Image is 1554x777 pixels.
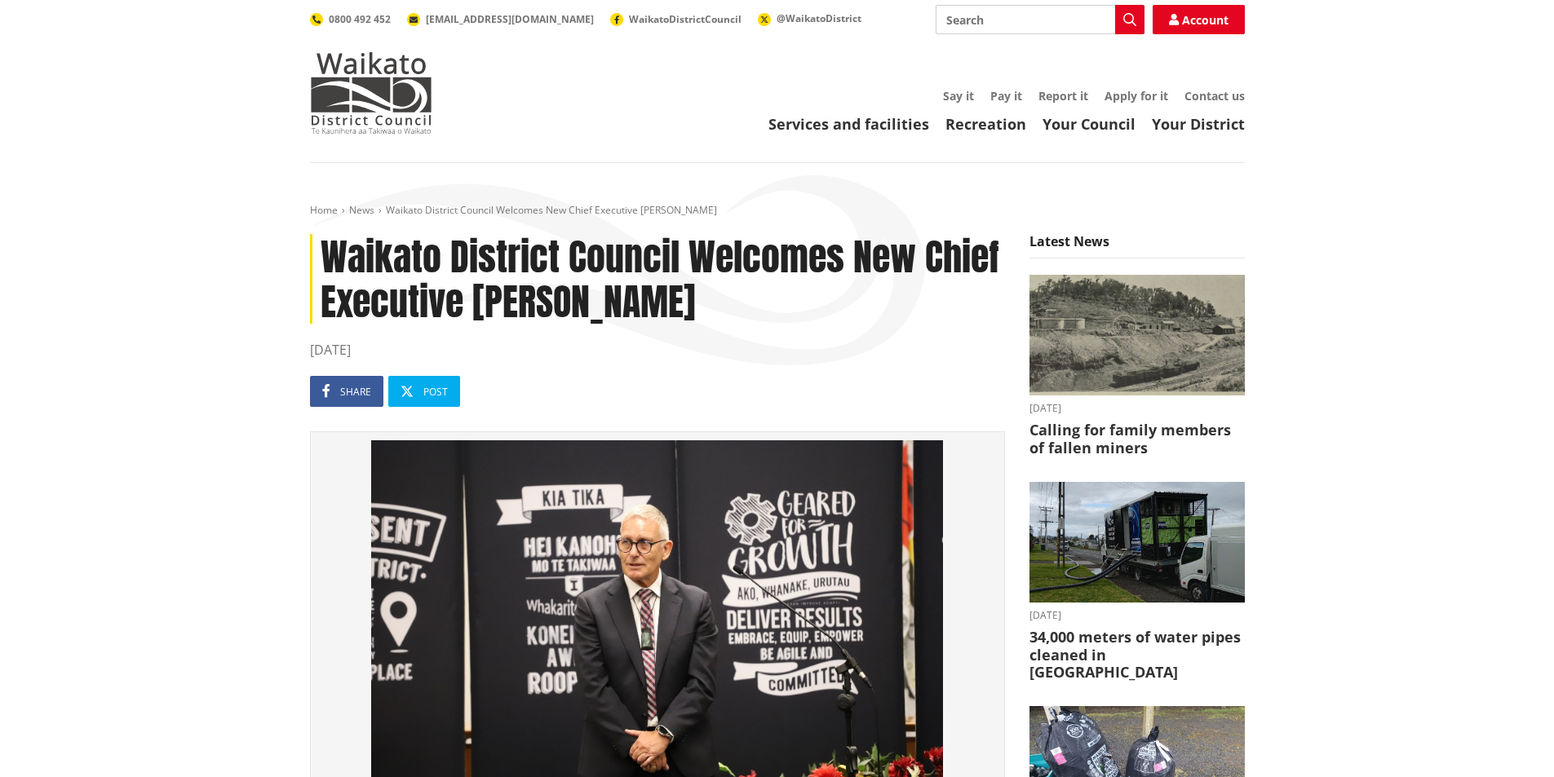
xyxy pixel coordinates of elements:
span: Post [423,385,448,399]
span: @WaikatoDistrict [777,11,861,25]
span: 0800 492 452 [329,12,391,26]
a: Pay it [990,88,1022,104]
a: A black-and-white historic photograph shows a hillside with trees, small buildings, and cylindric... [1029,275,1245,457]
a: Account [1153,5,1245,34]
a: Recreation [945,114,1026,134]
a: @WaikatoDistrict [758,11,861,25]
span: Share [340,385,371,399]
a: Apply for it [1105,88,1168,104]
h3: Calling for family members of fallen miners [1029,422,1245,457]
a: Your Council [1043,114,1136,134]
input: Search input [936,5,1144,34]
time: [DATE] [310,340,1005,360]
nav: breadcrumb [310,204,1245,218]
a: Post [388,376,460,407]
img: Glen Afton Mine 1939 [1029,275,1245,396]
h3: 34,000 meters of water pipes cleaned in [GEOGRAPHIC_DATA] [1029,629,1245,682]
img: NO-DES unit flushing water pipes in Huntly [1029,482,1245,603]
time: [DATE] [1029,404,1245,413]
h5: Latest News [1029,234,1245,258]
a: Services and facilities [768,114,929,134]
a: [EMAIL_ADDRESS][DOMAIN_NAME] [407,12,594,26]
a: News [349,203,374,217]
a: Contact us [1184,88,1245,104]
a: Home [310,203,338,217]
a: 0800 492 452 [310,12,391,26]
a: Share [310,376,383,407]
a: WaikatoDistrictCouncil [610,12,742,26]
a: Say it [943,88,974,104]
span: Waikato District Council Welcomes New Chief Executive [PERSON_NAME] [386,203,717,217]
span: WaikatoDistrictCouncil [629,12,742,26]
h1: Waikato District Council Welcomes New Chief Executive [PERSON_NAME] [310,234,1005,324]
a: Report it [1038,88,1088,104]
a: Your District [1152,114,1245,134]
time: [DATE] [1029,611,1245,620]
a: [DATE] 34,000 meters of water pipes cleaned in [GEOGRAPHIC_DATA] [1029,482,1245,682]
span: [EMAIL_ADDRESS][DOMAIN_NAME] [426,12,594,26]
img: Waikato District Council - Te Kaunihera aa Takiwaa o Waikato [310,52,432,134]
